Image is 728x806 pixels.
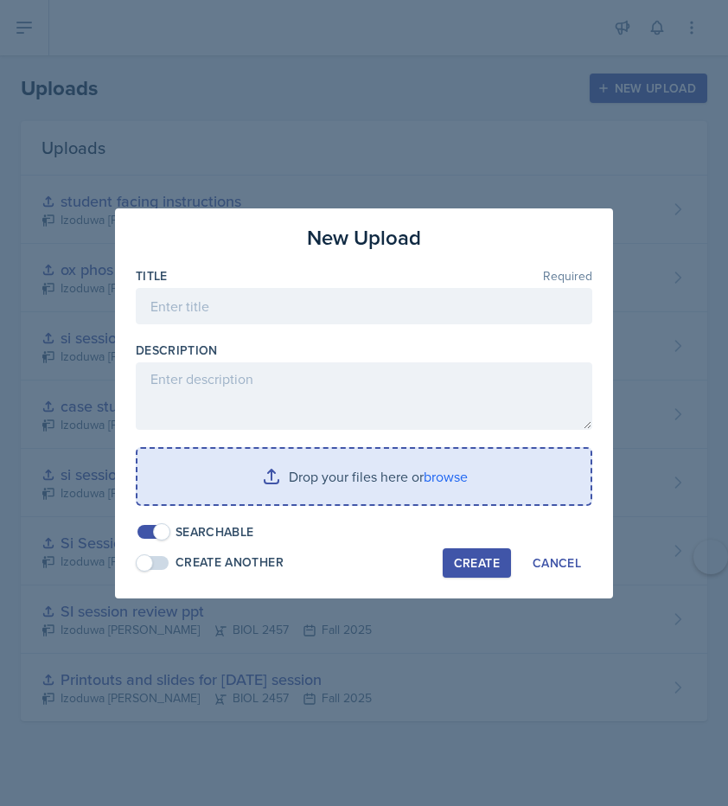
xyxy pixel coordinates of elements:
div: Cancel [533,556,581,570]
label: Title [136,267,168,285]
div: Searchable [176,523,254,541]
h3: New Upload [307,222,421,253]
div: Create Another [176,553,284,572]
div: Create [454,556,500,570]
button: Cancel [521,548,592,578]
label: Description [136,342,218,359]
span: Required [543,270,592,282]
button: Create [443,548,511,578]
input: Enter title [136,288,592,324]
